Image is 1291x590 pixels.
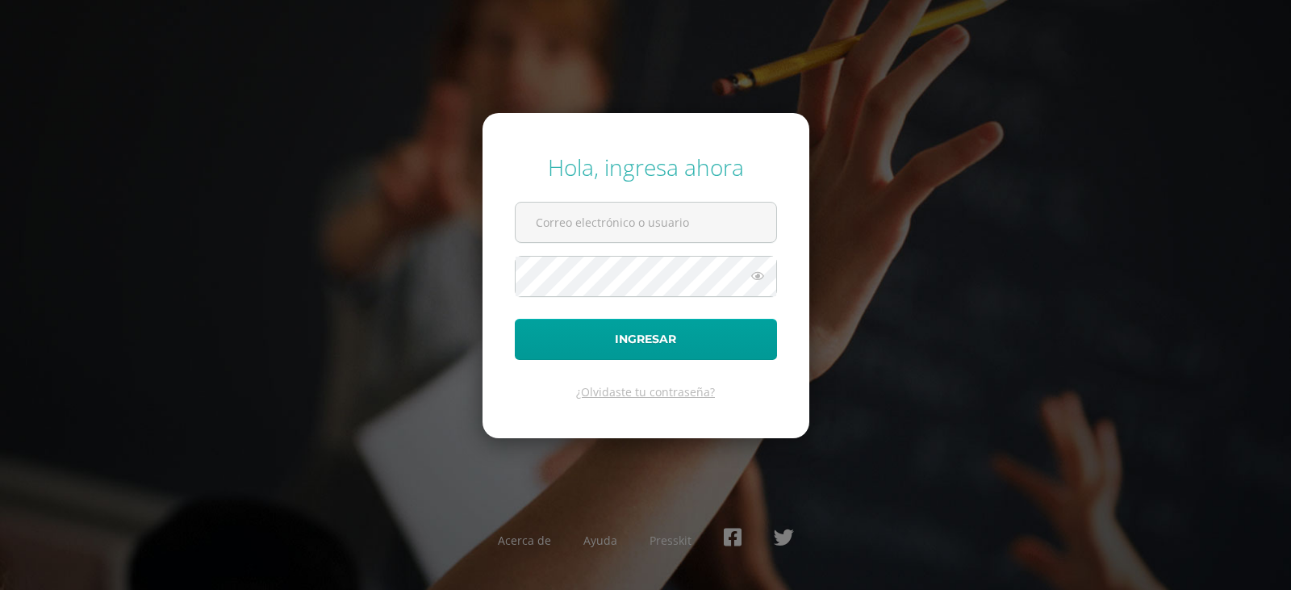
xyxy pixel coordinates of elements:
a: Presskit [650,533,691,548]
input: Correo electrónico o usuario [516,203,776,242]
button: Ingresar [515,319,777,360]
a: ¿Olvidaste tu contraseña? [576,384,715,400]
a: Acerca de [498,533,551,548]
div: Hola, ingresa ahora [515,152,777,182]
a: Ayuda [583,533,617,548]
